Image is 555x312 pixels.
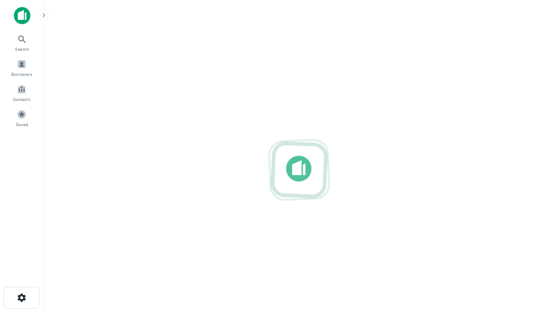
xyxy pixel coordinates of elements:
[3,56,41,79] a: Borrowers
[512,215,555,257] iframe: Chat Widget
[3,31,41,54] a: Search
[14,7,30,24] img: capitalize-icon.png
[3,106,41,130] a: Saved
[13,96,30,103] span: Contacts
[11,71,32,78] span: Borrowers
[16,121,28,128] span: Saved
[15,45,29,52] span: Search
[3,81,41,104] a: Contacts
